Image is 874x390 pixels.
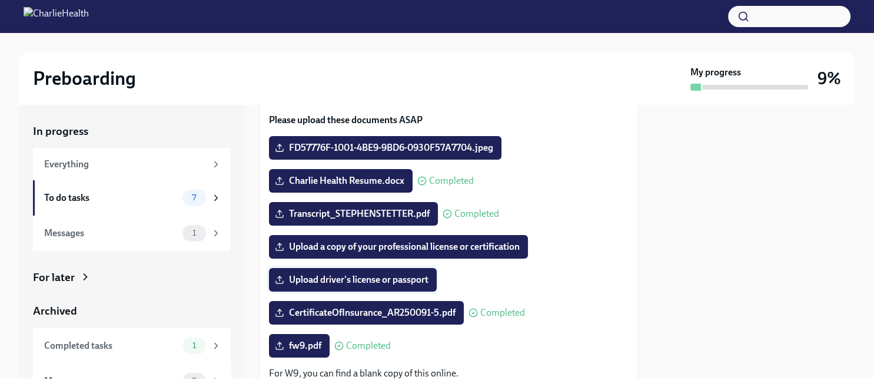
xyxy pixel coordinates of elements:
img: CharlieHealth [24,7,89,26]
label: Charlie Health Resume.docx [269,169,413,193]
span: Completed [480,308,525,318]
h3: 9% [817,68,841,89]
label: Upload driver's license or passport [269,268,437,292]
label: CertificateOfInsurance_AR250091-5.pdf [269,301,464,325]
label: Upload a copy of your professional license or certification [269,235,528,259]
span: Completed [429,176,474,186]
label: Transcript_STEPHENSTETTER.pdf [269,202,438,226]
span: Completed [454,209,499,219]
span: Upload a copy of your professional license or certification [277,241,520,253]
span: Charlie Health Resume.docx [277,175,404,187]
a: Everything [33,148,231,180]
strong: Please upload these documents ASAP [269,114,423,125]
div: Messages [44,227,178,240]
a: Completed tasks1 [33,328,231,363]
p: For W9, you can find a blank copy of this online. [269,367,629,380]
span: Upload driver's license or passport [277,274,428,286]
span: FD57776F-1001-4BE9-9BD6-0930F57A7704.jpeg [277,142,493,154]
a: Archived [33,303,231,319]
a: Messages1 [33,216,231,251]
span: 0 [184,376,204,385]
div: Completed tasks [44,339,178,352]
a: For later [33,270,231,285]
span: CertificateOfInsurance_AR250091-5.pdf [277,307,456,319]
div: Messages [44,375,178,388]
label: fw9.pdf [269,334,330,358]
label: FD57776F-1001-4BE9-9BD6-0930F57A7704.jpeg [269,136,501,160]
span: 1 [185,341,203,350]
div: For later [33,270,75,285]
a: To do tasks7 [33,180,231,216]
a: In progress [33,124,231,139]
span: Transcript_STEPHENSTETTER.pdf [277,208,430,220]
span: 7 [185,193,203,202]
span: 1 [185,229,203,237]
h2: Preboarding [33,67,136,90]
span: Completed [346,341,391,351]
div: To do tasks [44,191,178,204]
div: Everything [44,158,206,171]
span: fw9.pdf [277,340,321,352]
strong: My progress [690,66,741,79]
